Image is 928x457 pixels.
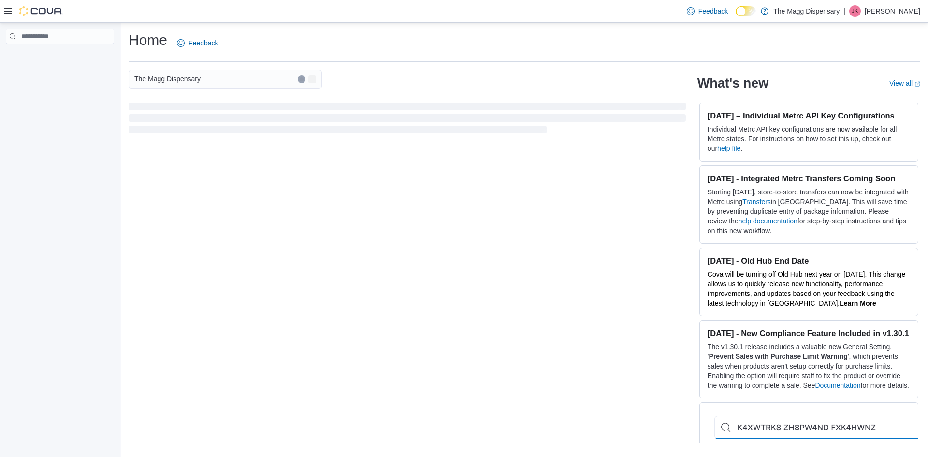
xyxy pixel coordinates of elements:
a: Transfers [742,198,771,206]
a: Documentation [815,382,860,389]
p: | [843,5,845,17]
h3: [DATE] - Old Hub End Date [708,256,910,265]
h3: [DATE] – Individual Metrc API Key Configurations [708,111,910,120]
span: JK [852,5,858,17]
nav: Complex example [6,46,114,69]
a: Feedback [683,1,732,21]
a: help documentation [739,217,797,225]
h1: Home [129,30,167,50]
p: The v1.30.1 release includes a valuable new General Setting, ' ', which prevents sales when produ... [708,342,910,390]
p: The Magg Dispensary [773,5,840,17]
button: Clear input [298,75,305,83]
a: Learn More [840,299,876,307]
span: Dark Mode [736,16,736,17]
a: Feedback [173,33,222,53]
svg: External link [914,81,920,87]
input: Dark Mode [736,6,756,16]
a: help file [717,145,740,152]
span: Feedback [188,38,218,48]
span: The Magg Dispensary [134,73,201,85]
p: Starting [DATE], store-to-store transfers can now be integrated with Metrc using in [GEOGRAPHIC_D... [708,187,910,236]
p: Individual Metrc API key configurations are now available for all Metrc states. For instructions ... [708,124,910,153]
a: View allExternal link [889,79,920,87]
span: Cova will be turning off Old Hub next year on [DATE]. This change allows us to quickly release ne... [708,270,905,307]
h2: What's new [697,75,768,91]
span: Loading [129,104,686,135]
h3: [DATE] - Integrated Metrc Transfers Coming Soon [708,174,910,183]
p: [PERSON_NAME] [865,5,920,17]
button: Open list of options [308,75,316,83]
h3: [DATE] - New Compliance Feature Included in v1.30.1 [708,328,910,338]
img: Cova [19,6,63,16]
div: Julie Knight [849,5,861,17]
span: Feedback [698,6,728,16]
strong: Prevent Sales with Purchase Limit Warning [709,353,848,360]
